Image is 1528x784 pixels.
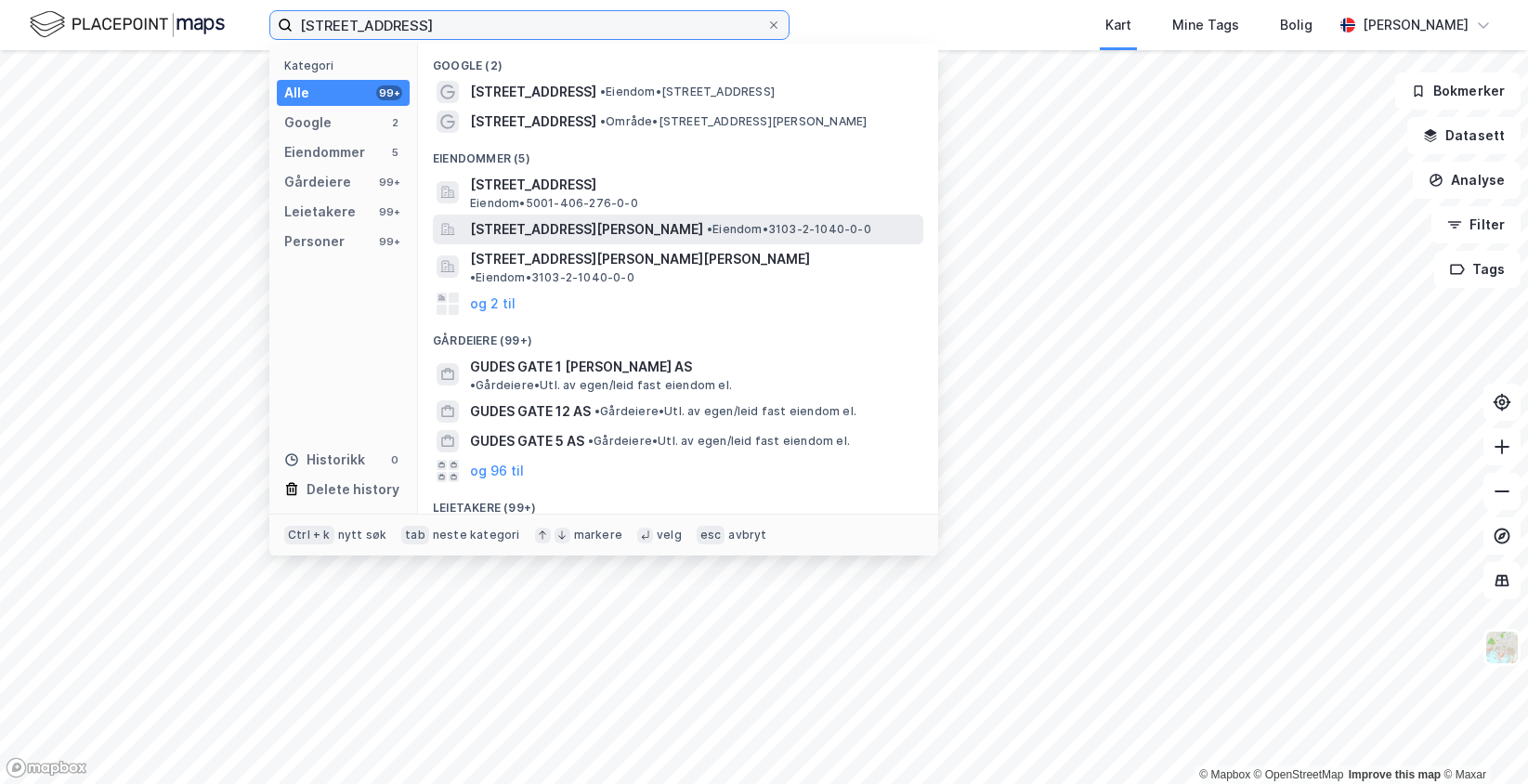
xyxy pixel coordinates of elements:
span: [STREET_ADDRESS][PERSON_NAME][PERSON_NAME] [470,248,810,270]
span: [STREET_ADDRESS] [470,81,596,103]
div: 2 [387,115,402,130]
span: Eiendom • 3103-2-1040-0-0 [470,270,634,285]
div: Leietakere [284,201,356,223]
span: GUDES GATE 1 [PERSON_NAME] AS [470,356,692,378]
div: Alle [284,82,309,104]
div: markere [574,528,622,542]
div: avbryt [728,528,766,542]
span: • [594,404,600,418]
div: velg [657,528,682,542]
span: Gårdeiere • Utl. av egen/leid fast eiendom el. [594,404,856,419]
span: • [600,114,606,128]
div: Historikk [284,449,365,471]
a: Mapbox homepage [6,757,87,778]
div: Gårdeiere (99+) [418,319,938,352]
span: Eiendom • [STREET_ADDRESS] [600,85,775,99]
span: [STREET_ADDRESS][PERSON_NAME] [470,218,703,241]
img: logo.f888ab2527a4732fd821a326f86c7f29.svg [30,8,225,41]
div: Google (2) [418,44,938,77]
button: Datasett [1407,117,1521,154]
div: esc [697,526,725,544]
a: OpenStreetMap [1254,768,1344,781]
input: Søk på adresse, matrikkel, gårdeiere, leietakere eller personer [293,11,766,39]
div: neste kategori [433,528,520,542]
span: GUDES GATE 5 AS [470,430,584,452]
div: nytt søk [338,528,387,542]
div: Delete history [307,478,399,501]
a: Improve this map [1349,768,1441,781]
div: Ctrl + k [284,526,334,544]
span: [STREET_ADDRESS] [470,111,596,133]
span: Gårdeiere • Utl. av egen/leid fast eiendom el. [588,434,850,449]
div: [PERSON_NAME] [1363,14,1469,36]
div: Kart [1105,14,1131,36]
div: Eiendommer [284,141,365,163]
div: Bolig [1280,14,1313,36]
span: Gårdeiere • Utl. av egen/leid fast eiendom el. [470,378,732,393]
div: Kategori [284,59,410,72]
a: Mapbox [1199,768,1250,781]
span: Eiendom • 3103-2-1040-0-0 [707,222,871,237]
button: og 2 til [470,293,516,315]
iframe: Chat Widget [1435,695,1528,784]
span: • [588,434,594,448]
div: tab [401,526,429,544]
span: GUDES GATE 12 AS [470,400,591,423]
div: 0 [387,452,402,467]
div: Google [284,111,332,134]
button: Filter [1431,206,1521,243]
button: Analyse [1413,162,1521,199]
div: Personer [284,230,345,253]
span: • [470,270,476,284]
span: [STREET_ADDRESS] [470,174,916,196]
span: • [707,222,712,236]
span: Område • [STREET_ADDRESS][PERSON_NAME] [600,114,867,129]
div: Leietakere (99+) [418,486,938,519]
div: Mine Tags [1172,14,1239,36]
button: Tags [1434,251,1521,288]
span: Eiendom • 5001-406-276-0-0 [470,196,638,211]
div: Gårdeiere [284,171,351,193]
button: Bokmerker [1395,72,1521,110]
div: Eiendommer (5) [418,137,938,170]
span: • [600,85,606,98]
div: 99+ [376,85,402,100]
span: • [470,378,476,392]
div: 5 [387,145,402,160]
img: Z [1484,630,1520,665]
div: 99+ [376,234,402,249]
div: 99+ [376,204,402,219]
div: 99+ [376,175,402,189]
button: og 96 til [470,460,524,482]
